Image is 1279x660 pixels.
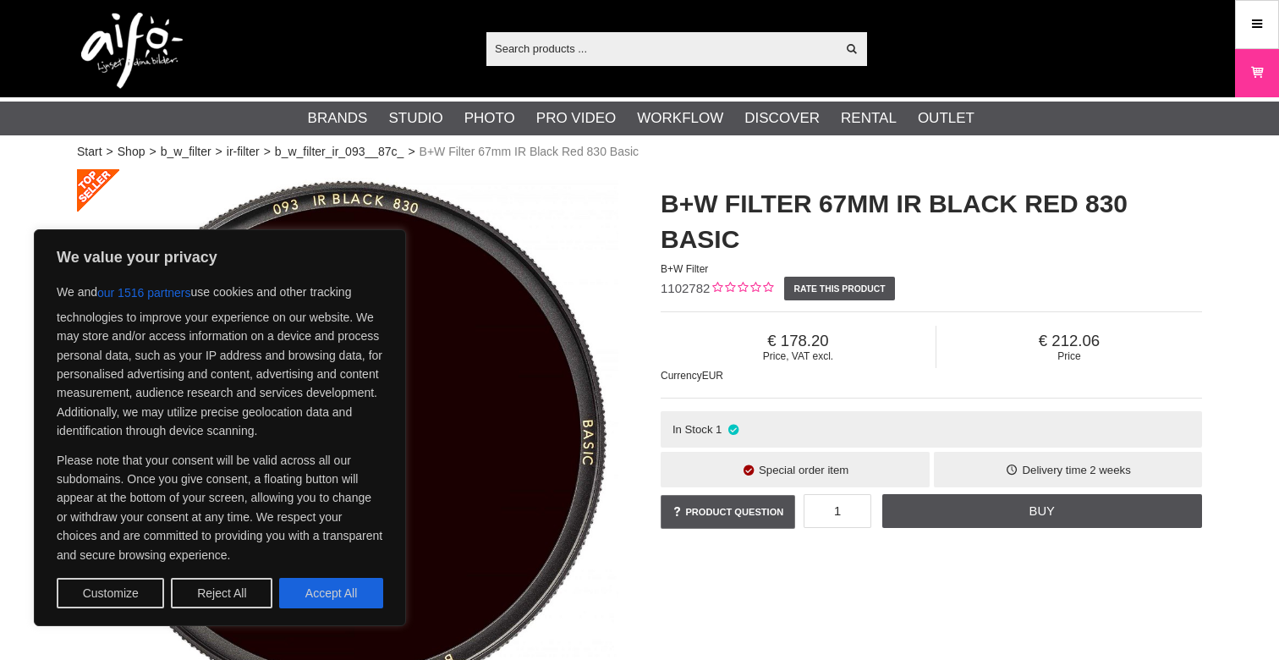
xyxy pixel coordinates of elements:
[227,143,260,161] a: ir-filter
[710,280,773,298] div: Customer rating: 0
[759,464,848,476] span: Special order item
[661,495,795,529] a: Product question
[216,143,222,161] span: >
[77,143,102,161] a: Start
[637,107,723,129] a: Workflow
[661,263,708,275] span: B+W Filter
[1023,464,1087,476] span: Delivery time
[672,423,713,436] span: In Stock
[841,107,897,129] a: Rental
[918,107,974,129] a: Outlet
[702,370,723,382] span: EUR
[57,578,164,608] button: Customize
[661,186,1202,257] h1: B+W Filter 67mm IR Black Red 830 Basic
[161,143,211,161] a: b_w_filter
[264,143,271,161] span: >
[1090,464,1130,476] span: 2 weeks
[936,332,1202,350] span: 212.06
[661,281,710,295] span: 1102782
[420,143,639,161] span: B+W Filter 67mm IR Black Red 830 Basic
[81,13,183,89] img: logo.png
[882,494,1202,528] a: Buy
[784,277,895,300] a: Rate this product
[936,350,1202,362] span: Price
[661,370,702,382] span: Currency
[661,332,936,350] span: 178.20
[388,107,442,129] a: Studio
[716,423,722,436] span: 1
[107,143,113,161] span: >
[279,578,383,608] button: Accept All
[34,229,406,626] div: We value your privacy
[57,247,383,267] p: We value your privacy
[57,451,383,564] p: Please note that your consent will be valid across all our subdomains. Once you give consent, a f...
[308,107,368,129] a: Brands
[726,423,740,436] i: In stock
[536,107,616,129] a: Pro Video
[275,143,404,161] a: b_w_filter_ir_093__87c_
[661,350,936,362] span: Price, VAT excl.
[408,143,414,161] span: >
[464,107,515,129] a: Photo
[97,278,191,308] button: our 1516 partners
[486,36,836,61] input: Search products ...
[149,143,156,161] span: >
[57,278,383,441] p: We and use cookies and other tracking technologies to improve your experience on our website. We ...
[171,578,272,608] button: Reject All
[118,143,145,161] a: Shop
[744,107,820,129] a: Discover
